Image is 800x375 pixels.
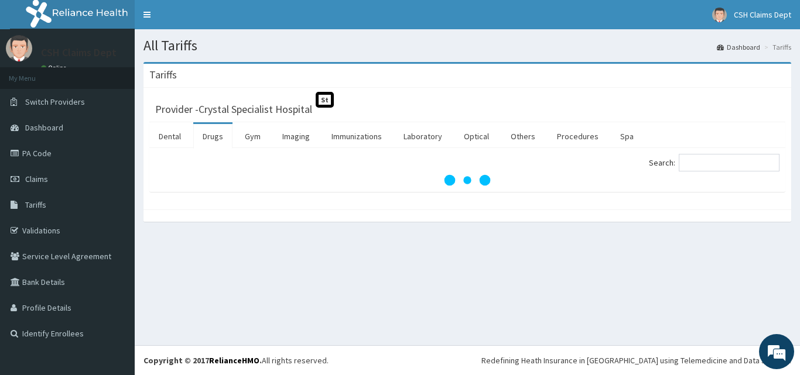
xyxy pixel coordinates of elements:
p: CSH Claims Dept [41,47,117,58]
a: Dashboard [717,42,760,52]
a: Dental [149,124,190,149]
label: Search: [649,154,780,171]
a: Immunizations [322,124,391,149]
svg: audio-loading [444,157,491,204]
span: Switch Providers [25,97,85,107]
img: User Image [712,8,727,22]
span: St [316,92,334,108]
a: Optical [454,124,498,149]
h3: Tariffs [149,70,177,80]
a: Imaging [273,124,319,149]
strong: Copyright © 2017 . [143,355,262,366]
footer: All rights reserved. [135,345,800,375]
a: Others [501,124,545,149]
a: Drugs [193,124,233,149]
a: Gym [235,124,270,149]
input: Search: [679,154,780,171]
a: RelianceHMO [209,355,259,366]
div: Redefining Heath Insurance in [GEOGRAPHIC_DATA] using Telemedicine and Data Science! [481,355,791,366]
h1: All Tariffs [143,38,791,53]
span: Claims [25,174,48,184]
span: Tariffs [25,199,46,210]
h3: Provider - Crystal Specialist Hospital [155,104,312,115]
img: User Image [6,35,32,61]
a: Laboratory [394,124,452,149]
a: Online [41,64,69,72]
a: Spa [611,124,643,149]
li: Tariffs [761,42,791,52]
span: Dashboard [25,122,63,133]
span: CSH Claims Dept [734,9,791,20]
a: Procedures [548,124,608,149]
